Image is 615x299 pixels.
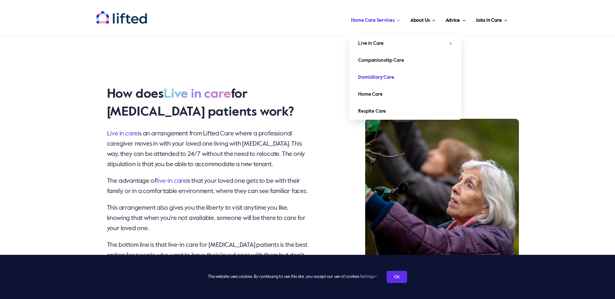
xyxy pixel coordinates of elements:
[408,10,437,29] a: About Us
[349,35,461,52] a: Live in Care
[444,10,467,29] a: Advice
[349,103,461,120] a: Respite Care
[168,10,509,29] nav: Main Menu
[351,15,394,26] span: Home Care Services
[107,131,305,168] span: is an arrangement from Lifted Care where a professional caregiver moves in with your loved one li...
[96,11,147,17] a: lifted-logo
[164,85,231,103] span: Live in care
[349,10,402,29] a: Home Care Services
[365,119,519,267] img: live in care dementia
[387,271,407,283] a: OK
[360,275,377,279] a: Settings
[358,72,394,83] span: Domiciliary Care
[349,69,461,86] a: Domiciliary Care
[358,55,404,66] span: Companionship Care
[208,272,377,282] span: This website uses cookies. By continuing to use this site, you accept our use of cookies.
[349,86,461,103] a: Home Care
[476,15,502,26] span: Jobs in Care
[107,178,307,195] span: The advantage of is that your loved one gets to be with their family, or in a comfortable environ...
[107,131,138,137] a: Live in care
[107,88,294,118] b: How does for [MEDICAL_DATA] patients work?
[358,38,384,49] span: Live in Care
[446,15,460,26] span: Advice
[474,10,509,29] a: Jobs in Care
[358,106,386,117] span: Respite Care
[156,178,186,184] a: live-in care
[410,15,430,26] span: About Us
[107,205,306,232] span: This arrangement also gives you the liberty to visit anytime you like, knowing that when you're n...
[358,89,383,100] span: Home Care
[107,242,307,269] span: The bottom line is that live-in care for [MEDICAL_DATA] patients is the best option for people wh...
[349,52,461,69] a: Companionship Care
